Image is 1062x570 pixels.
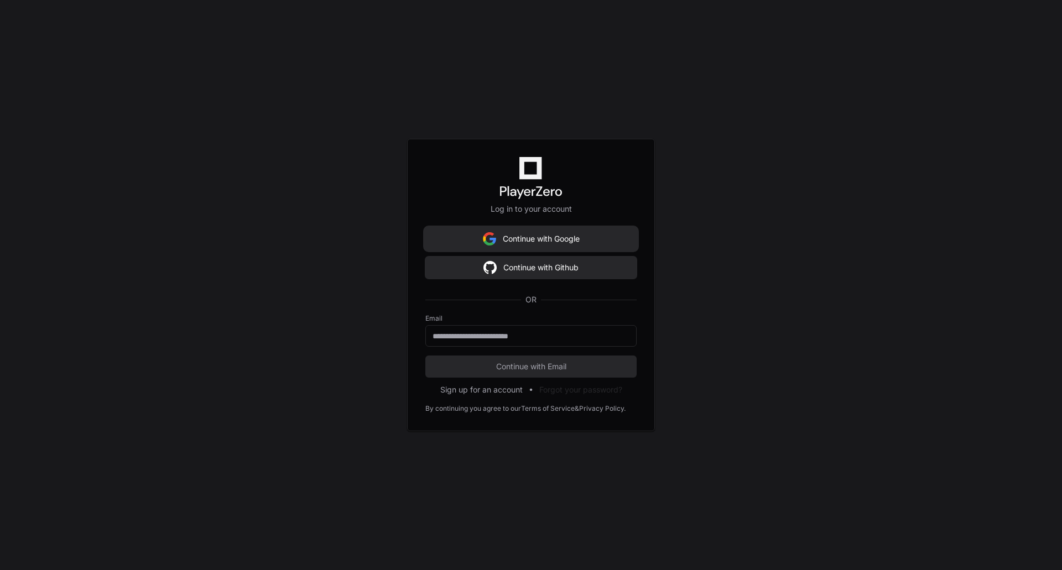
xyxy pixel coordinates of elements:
img: Sign in with google [483,228,496,250]
button: Continue with Github [425,257,637,279]
label: Email [425,314,637,323]
button: Continue with Email [425,355,637,378]
img: Sign in with google [483,257,497,279]
a: Terms of Service [521,404,575,413]
div: & [575,404,579,413]
a: Privacy Policy. [579,404,626,413]
span: Continue with Email [425,361,637,372]
button: Forgot your password? [539,384,622,395]
button: Continue with Google [425,228,637,250]
button: Sign up for an account [440,384,523,395]
div: By continuing you agree to our [425,404,521,413]
span: OR [521,294,541,305]
p: Log in to your account [425,203,637,215]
